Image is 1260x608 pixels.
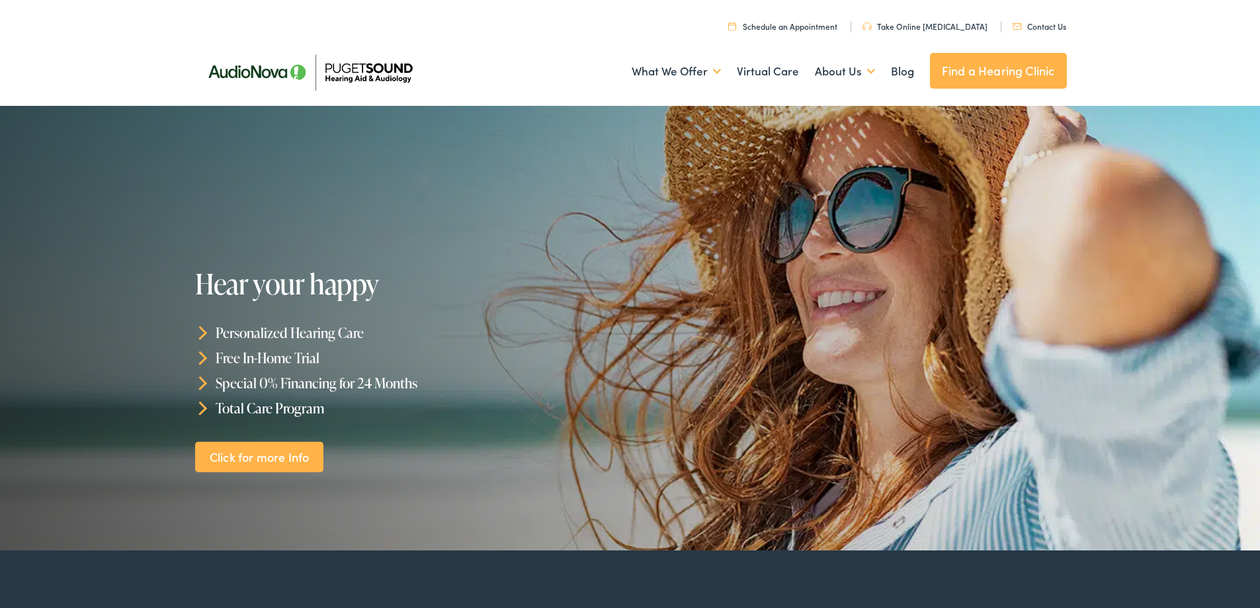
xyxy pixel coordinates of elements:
img: utility icon [1013,23,1022,30]
li: Personalized Hearing Care [195,320,636,345]
li: Total Care Program [195,395,636,420]
img: utility icon [862,22,872,30]
a: Schedule an Appointment [728,21,837,32]
a: Blog [891,47,914,96]
a: What We Offer [632,47,721,96]
h1: Hear your happy [195,269,597,299]
a: Take Online [MEDICAL_DATA] [862,21,987,32]
a: Click for more Info [195,441,323,472]
a: Find a Hearing Clinic [930,53,1067,89]
img: utility icon [728,22,736,30]
li: Free In-Home Trial [195,345,636,370]
a: Virtual Care [737,47,799,96]
a: Contact Us [1013,21,1066,32]
li: Special 0% Financing for 24 Months [195,370,636,396]
a: About Us [815,47,875,96]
